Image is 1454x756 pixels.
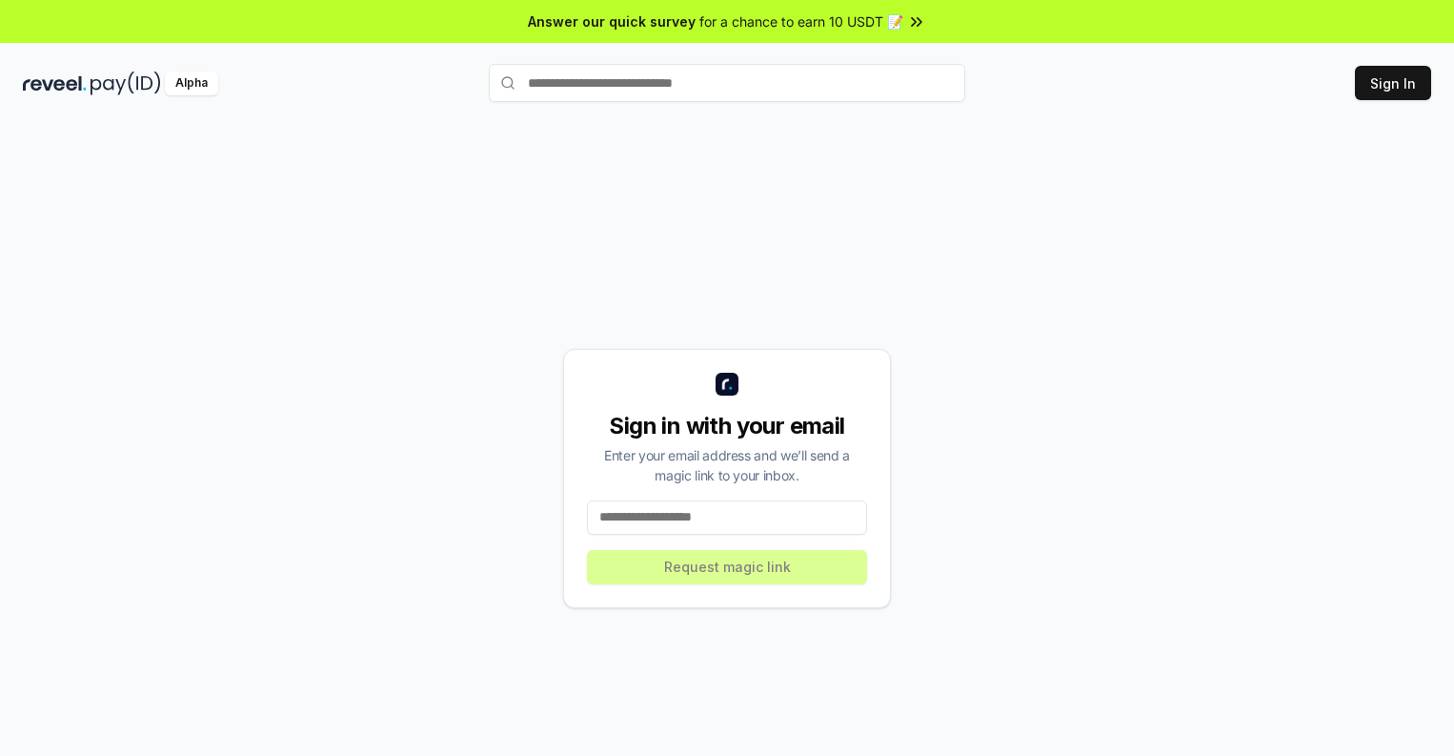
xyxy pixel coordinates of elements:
[528,11,696,31] span: Answer our quick survey
[587,445,867,485] div: Enter your email address and we’ll send a magic link to your inbox.
[1355,66,1431,100] button: Sign In
[91,72,161,95] img: pay_id
[23,72,87,95] img: reveel_dark
[587,411,867,441] div: Sign in with your email
[165,72,218,95] div: Alpha
[699,11,903,31] span: for a chance to earn 10 USDT 📝
[716,373,738,396] img: logo_small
